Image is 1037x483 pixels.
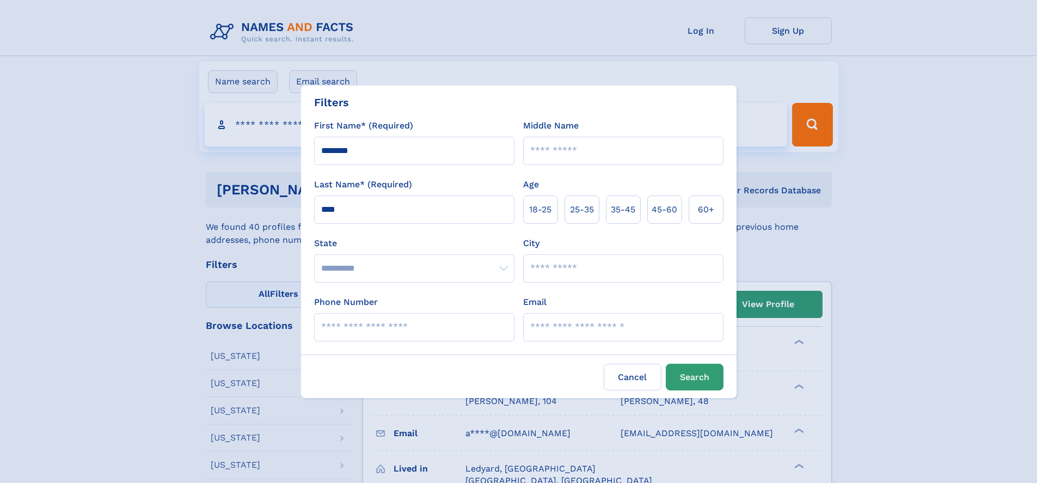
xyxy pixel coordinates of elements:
[666,364,723,390] button: Search
[611,203,635,216] span: 35‑45
[604,364,661,390] label: Cancel
[523,237,539,250] label: City
[314,94,349,111] div: Filters
[314,237,514,250] label: State
[652,203,677,216] span: 45‑60
[314,119,413,132] label: First Name* (Required)
[523,296,547,309] label: Email
[570,203,594,216] span: 25‑35
[314,178,412,191] label: Last Name* (Required)
[523,119,579,132] label: Middle Name
[314,296,378,309] label: Phone Number
[698,203,714,216] span: 60+
[523,178,539,191] label: Age
[529,203,551,216] span: 18‑25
